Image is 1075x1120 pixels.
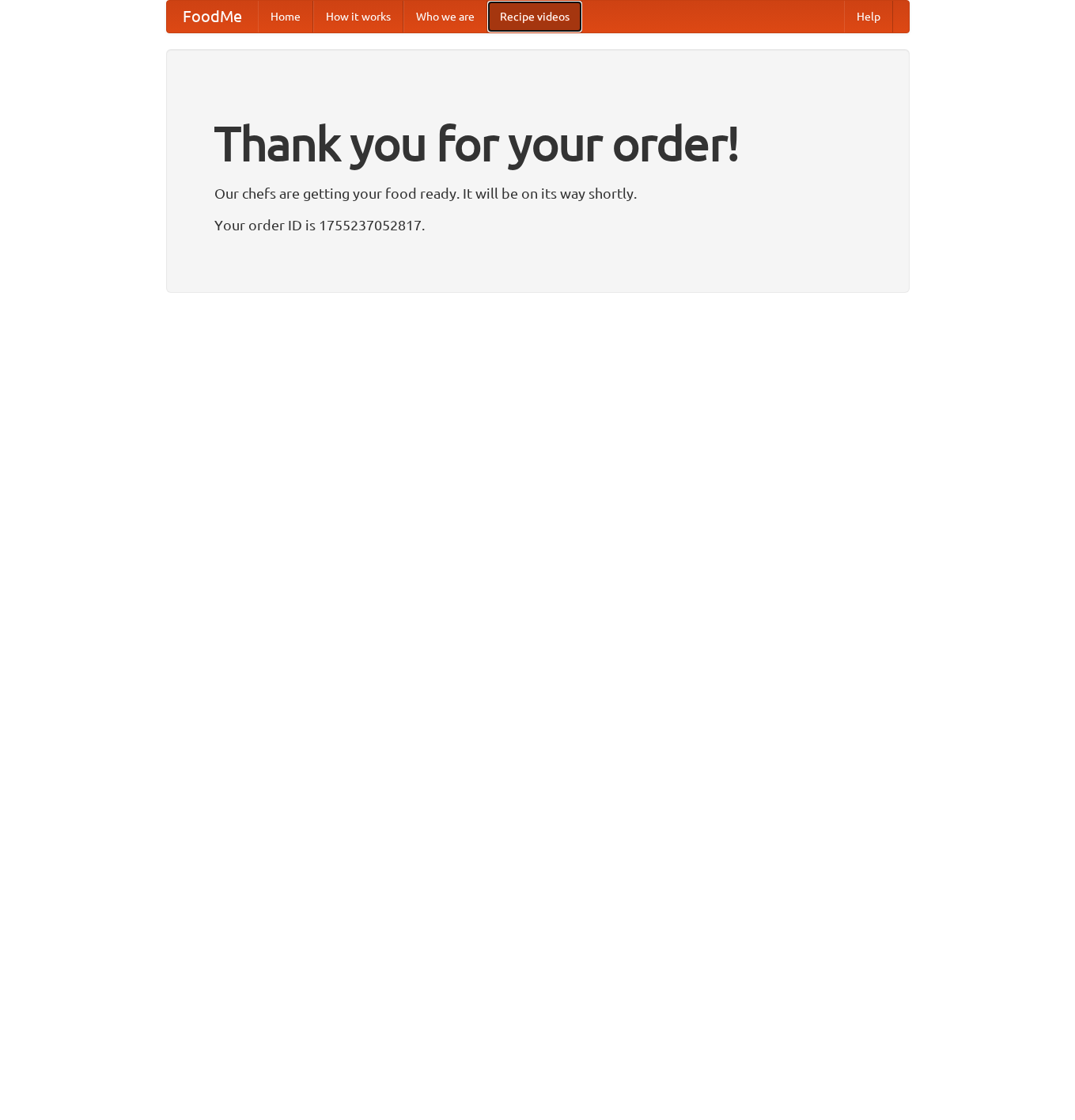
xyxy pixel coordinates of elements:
[214,105,861,181] h1: Thank you for your order!
[214,181,861,205] p: Our chefs are getting your food ready. It will be on its way shortly.
[258,1,313,32] a: Home
[403,1,487,32] a: Who we are
[214,213,861,237] p: Your order ID is 1755237052817.
[313,1,403,32] a: How it works
[167,1,258,32] a: FoodMe
[487,1,582,32] a: Recipe videos
[844,1,893,32] a: Help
